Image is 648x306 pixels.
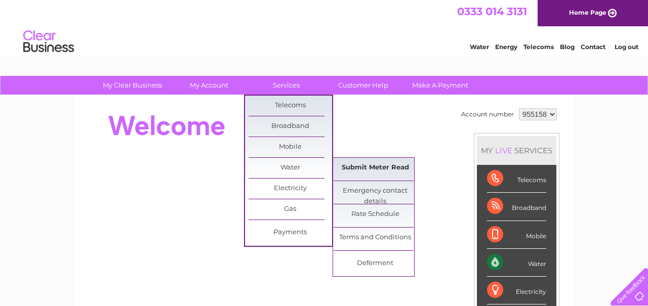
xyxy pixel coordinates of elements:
[398,76,482,95] a: Make A Payment
[249,116,332,137] a: Broadband
[487,249,546,277] div: Water
[487,221,546,249] div: Mobile
[560,43,575,51] a: Blog
[523,43,554,51] a: Telecoms
[249,179,332,199] a: Electricity
[168,76,251,95] a: My Account
[459,106,516,123] td: Account number
[470,43,489,51] a: Water
[334,158,417,178] a: Submit Meter Read
[334,253,417,274] a: Deferment
[249,96,332,116] a: Telecoms
[477,136,556,165] div: MY SERVICES
[249,137,332,157] a: Mobile
[249,158,332,178] a: Water
[321,76,405,95] a: Customer Help
[86,6,564,49] div: Clear Business is a trading name of Verastar Limited (registered in [GEOGRAPHIC_DATA] No. 3667643...
[495,43,517,51] a: Energy
[581,43,605,51] a: Contact
[615,43,638,51] a: Log out
[334,181,417,201] a: Emergency contact details
[334,204,417,225] a: Rate Schedule
[91,76,174,95] a: My Clear Business
[457,5,527,18] a: 0333 014 3131
[487,277,546,304] div: Electricity
[487,193,546,221] div: Broadband
[493,146,514,155] div: LIVE
[23,26,74,57] img: logo.png
[249,199,332,220] a: Gas
[487,165,546,193] div: Telecoms
[334,228,417,248] a: Terms and Conditions
[245,76,328,95] a: Services
[249,223,332,243] a: Payments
